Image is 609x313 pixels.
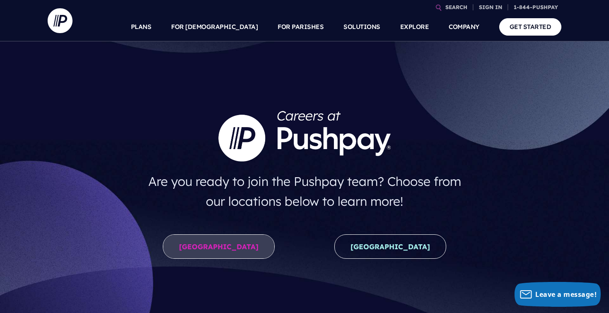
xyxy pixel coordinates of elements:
[278,12,324,41] a: FOR PARISHES
[140,168,469,214] h4: Are you ready to join the Pushpay team? Choose from our locations below to learn more!
[334,234,446,259] a: [GEOGRAPHIC_DATA]
[131,12,152,41] a: PLANS
[163,234,275,259] a: [GEOGRAPHIC_DATA]
[400,12,429,41] a: EXPLORE
[171,12,258,41] a: FOR [DEMOGRAPHIC_DATA]
[499,18,562,35] a: GET STARTED
[449,12,479,41] a: COMPANY
[515,282,601,307] button: Leave a message!
[343,12,380,41] a: SOLUTIONS
[535,290,597,299] span: Leave a message!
